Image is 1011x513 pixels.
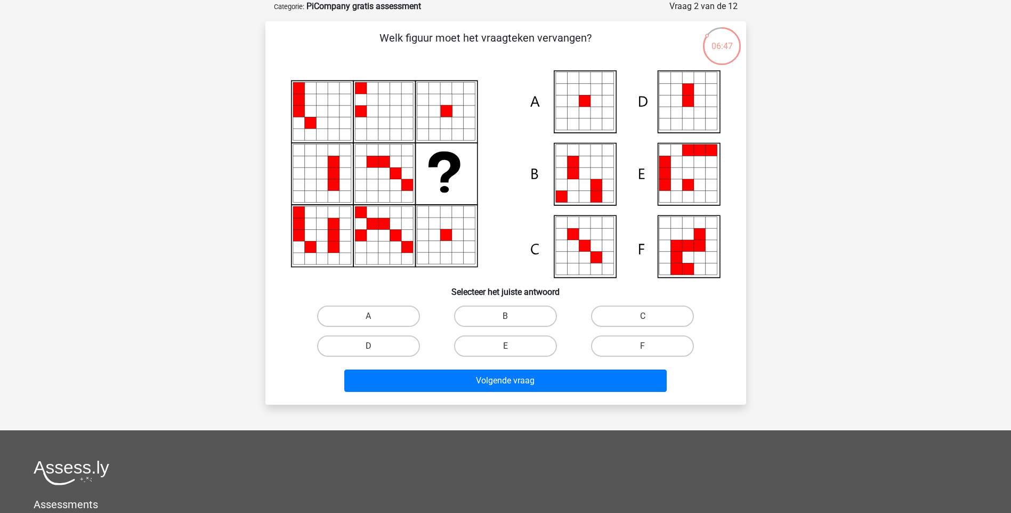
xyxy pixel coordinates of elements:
small: Categorie: [274,3,304,11]
img: Assessly logo [34,460,109,485]
strong: PiCompany gratis assessment [306,1,421,11]
div: 06:47 [702,26,742,53]
label: E [454,335,557,357]
label: A [317,306,420,327]
label: B [454,306,557,327]
h6: Selecteer het juiste antwoord [282,278,729,297]
h5: Assessments [34,498,977,511]
label: C [591,306,694,327]
button: Volgende vraag [344,370,667,392]
label: F [591,335,694,357]
p: Welk figuur moet het vraagteken vervangen? [282,30,689,62]
label: D [317,335,420,357]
